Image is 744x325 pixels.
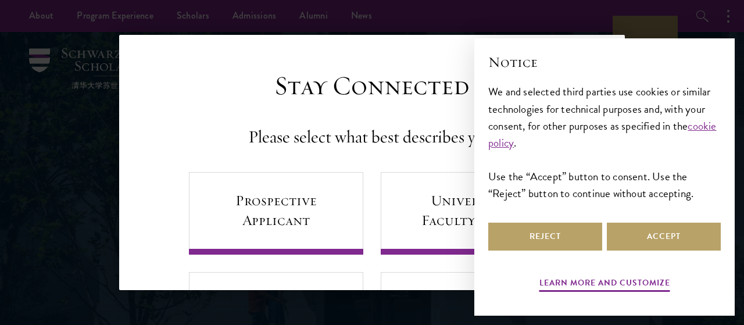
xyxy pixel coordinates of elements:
[539,276,670,294] button: Learn more and customize
[381,172,555,255] a: University Faculty/Staff
[607,223,721,251] button: Accept
[248,126,496,149] h4: Please select what best describes you:
[488,52,721,72] h2: Notice
[488,117,717,151] a: cookie policy
[274,70,470,102] h3: Stay Connected
[189,172,363,255] a: Prospective Applicant
[488,223,602,251] button: Reject
[488,83,721,201] div: We and selected third parties use cookies or similar technologies for technical purposes and, wit...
